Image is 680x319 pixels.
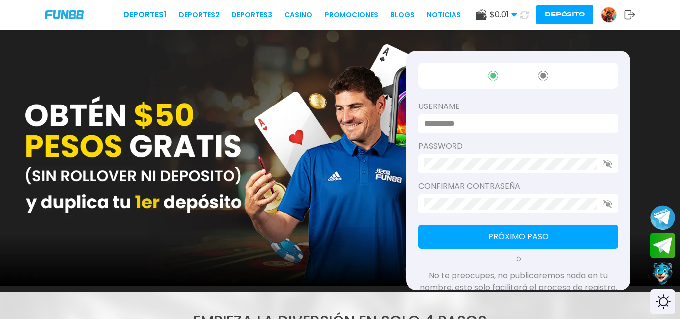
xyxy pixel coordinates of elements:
a: Deportes3 [231,10,272,20]
label: username [418,101,618,112]
a: Deportes2 [179,10,220,20]
button: Depósito [536,5,593,24]
button: Próximo paso [418,225,618,249]
a: Promociones [325,10,378,20]
button: Join telegram [650,233,675,259]
p: Ó [418,255,618,264]
a: Deportes1 [123,9,167,21]
a: NOTICIAS [427,10,461,20]
p: No te preocupes, no publicaremos nada en tu nombre, esto solo facilitará el proceso de registro. [418,270,618,294]
img: Company Logo [45,10,84,19]
a: BLOGS [390,10,415,20]
label: Confirmar contraseña [418,180,618,192]
span: $ 0.01 [490,9,517,21]
button: Join telegram channel [650,205,675,230]
img: Avatar [601,7,616,22]
a: CASINO [284,10,312,20]
div: Switch theme [650,289,675,314]
button: Contact customer service [650,261,675,287]
label: password [418,140,618,152]
a: Avatar [601,7,624,23]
